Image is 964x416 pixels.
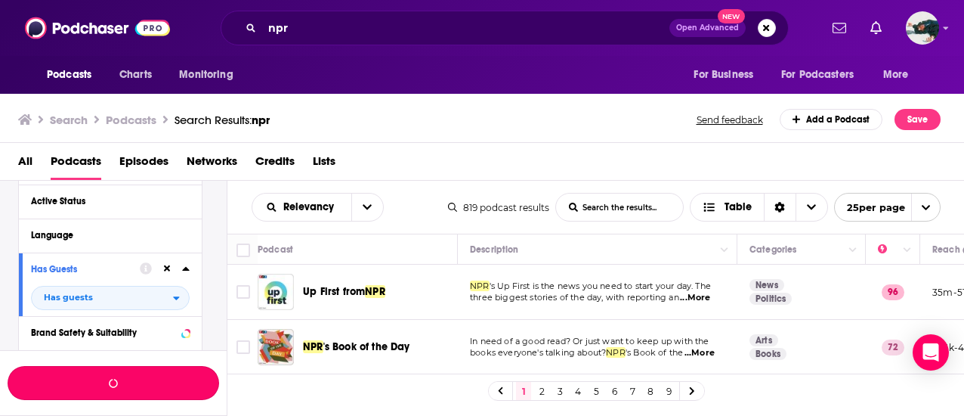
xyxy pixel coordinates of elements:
p: 96 [882,284,904,300]
span: Podcasts [47,64,91,85]
span: In need of a good read? Or just want to keep up with the [470,336,709,346]
span: 's Book of the Day [323,340,410,353]
button: open menu [36,61,111,89]
a: 3 [552,382,567,400]
div: Description [470,241,518,259]
span: 25 per page [835,196,905,219]
button: Brand Safety & Suitability [31,323,190,342]
span: Up First from [303,285,365,298]
button: open menu [834,193,941,222]
a: 1 [516,382,531,400]
h3: Podcasts [106,113,156,127]
a: Episodes [119,149,168,180]
div: Categories [749,241,796,259]
span: Relevancy [283,202,339,213]
button: open menu [873,61,928,89]
span: NPR [470,281,490,291]
button: open menu [683,61,772,89]
button: open menu [168,61,252,89]
div: Search Results: [175,113,270,127]
button: open menu [31,286,190,310]
button: Column Actions [898,241,916,259]
a: Lists [313,149,335,180]
a: Add a Podcast [780,109,883,130]
span: NPR [303,340,323,353]
span: 's Book of the [626,347,683,358]
button: Language [31,225,190,244]
img: Up First from NPR [258,274,294,310]
span: Charts [119,64,152,85]
a: 6 [607,382,622,400]
button: Send feedback [692,113,768,126]
h2: filter dropdown [31,286,190,310]
span: three biggest stories of the day, with reporting an [470,292,679,303]
button: Save [894,109,941,130]
div: Podcast [258,241,293,259]
a: 7 [625,382,640,400]
span: Logged in as fsg.publicity [906,11,939,45]
a: Charts [110,61,161,89]
input: Search podcasts, credits, & more... [262,16,669,40]
button: open menu [252,202,351,213]
span: New [718,9,745,23]
a: 2 [534,382,549,400]
span: Monitoring [179,64,233,85]
a: Politics [749,293,792,305]
div: Has Guests [31,264,130,275]
a: Credits [255,149,295,180]
h3: Search [50,113,88,127]
a: 9 [661,382,676,400]
img: User Profile [906,11,939,45]
a: Search Results:npr [175,113,270,127]
button: Column Actions [715,241,734,259]
button: open menu [771,61,876,89]
button: Choose View [690,193,828,222]
span: npr [252,113,270,127]
span: Has guests [44,293,93,302]
a: 4 [570,382,586,400]
div: Brand Safety & Suitability [31,328,177,338]
span: ...More [680,292,710,304]
div: Open Intercom Messenger [913,334,949,371]
button: Active Status [31,191,190,210]
a: All [18,149,32,180]
span: Podcasts [51,149,101,180]
span: Toggle select row [236,340,250,354]
a: News [749,279,784,291]
img: Podchaser - Follow, Share and Rate Podcasts [25,14,170,42]
a: Books [749,348,786,360]
button: Open AdvancedNew [669,19,746,37]
button: Column Actions [844,241,862,259]
span: More [883,64,909,85]
div: Sort Direction [764,194,796,221]
a: NPR's Book of the Day [303,340,410,355]
span: books everyone's talking about? [470,347,606,358]
p: 72 [882,340,904,355]
div: Power Score [878,241,899,259]
div: Language [31,230,180,241]
button: Show profile menu [906,11,939,45]
div: Search podcasts, credits, & more... [221,11,789,45]
a: Arts [749,334,778,346]
span: For Business [694,64,753,85]
span: 's Up First is the news you need to start your day. The [490,281,711,291]
img: NPR's Book of the Day [258,329,294,365]
a: 8 [643,382,658,400]
h2: Choose List sort [252,193,384,222]
a: Show notifications dropdown [864,15,888,41]
a: 5 [589,382,604,400]
div: 819 podcast results [448,202,549,213]
a: Show notifications dropdown [827,15,852,41]
a: Networks [187,149,237,180]
span: Open Advanced [676,24,739,32]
